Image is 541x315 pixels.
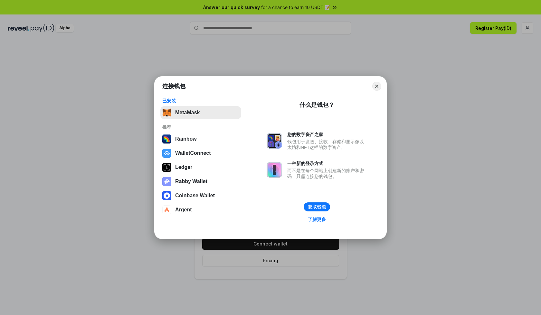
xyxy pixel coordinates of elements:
[304,215,330,224] a: 了解更多
[175,207,192,213] div: Argent
[162,205,171,214] img: svg+xml,%3Csvg%20width%3D%2228%22%20height%3D%2228%22%20viewBox%3D%220%200%2028%2028%22%20fill%3D...
[162,82,185,90] h1: 连接钱包
[287,161,367,166] div: 一种新的登录方式
[287,132,367,137] div: 您的数字资产之家
[162,134,171,144] img: svg+xml,%3Csvg%20width%3D%22120%22%20height%3D%22120%22%20viewBox%3D%220%200%20120%20120%22%20fil...
[308,217,326,222] div: 了解更多
[162,191,171,200] img: svg+xml,%3Csvg%20width%3D%2228%22%20height%3D%2228%22%20viewBox%3D%220%200%2028%2028%22%20fill%3D...
[162,124,239,130] div: 推荐
[160,147,241,160] button: WalletConnect
[372,82,381,91] button: Close
[175,193,215,199] div: Coinbase Wallet
[304,202,330,211] button: 获取钱包
[160,203,241,216] button: Argent
[287,139,367,150] div: 钱包用于发送、接收、存储和显示像以太坊和NFT这样的数字资产。
[287,168,367,179] div: 而不是在每个网站上创建新的账户和密码，只需连接您的钱包。
[162,149,171,158] img: svg+xml,%3Csvg%20width%3D%2228%22%20height%3D%2228%22%20viewBox%3D%220%200%2028%2028%22%20fill%3D...
[299,101,334,109] div: 什么是钱包？
[160,133,241,145] button: Rainbow
[267,133,282,149] img: svg+xml,%3Csvg%20xmlns%3D%22http%3A%2F%2Fwww.w3.org%2F2000%2Fsvg%22%20fill%3D%22none%22%20viewBox...
[175,110,200,116] div: MetaMask
[175,164,192,170] div: Ledger
[308,204,326,210] div: 获取钱包
[175,150,211,156] div: WalletConnect
[162,98,239,104] div: 已安装
[175,136,197,142] div: Rainbow
[160,189,241,202] button: Coinbase Wallet
[175,179,207,184] div: Rabby Wallet
[162,108,171,117] img: svg+xml,%3Csvg%20fill%3D%22none%22%20height%3D%2233%22%20viewBox%3D%220%200%2035%2033%22%20width%...
[267,162,282,178] img: svg+xml,%3Csvg%20xmlns%3D%22http%3A%2F%2Fwww.w3.org%2F2000%2Fsvg%22%20fill%3D%22none%22%20viewBox...
[162,177,171,186] img: svg+xml,%3Csvg%20xmlns%3D%22http%3A%2F%2Fwww.w3.org%2F2000%2Fsvg%22%20fill%3D%22none%22%20viewBox...
[160,175,241,188] button: Rabby Wallet
[162,163,171,172] img: svg+xml,%3Csvg%20xmlns%3D%22http%3A%2F%2Fwww.w3.org%2F2000%2Fsvg%22%20width%3D%2228%22%20height%3...
[160,106,241,119] button: MetaMask
[160,161,241,174] button: Ledger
